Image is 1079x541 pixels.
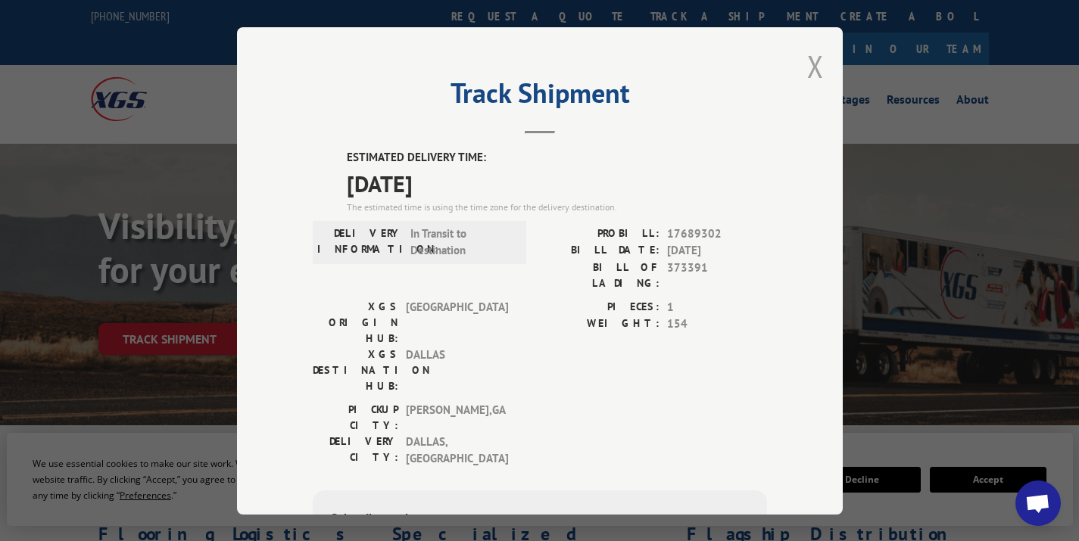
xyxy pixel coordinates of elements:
[347,149,767,166] label: ESTIMATED DELIVERY TIME:
[540,298,660,316] label: PIECES:
[406,346,508,393] span: DALLAS
[313,433,398,467] label: DELIVERY CITY:
[347,166,767,200] span: [DATE]
[667,298,767,316] span: 1
[313,298,398,346] label: XGS ORIGIN HUB:
[667,316,767,333] span: 154
[540,316,660,333] label: WEIGHT:
[313,401,398,433] label: PICKUP CITY:
[406,298,508,346] span: [GEOGRAPHIC_DATA]
[313,346,398,393] label: XGS DESTINATION HUB:
[406,401,508,433] span: [PERSON_NAME] , GA
[540,242,660,260] label: BILL DATE:
[331,508,749,530] div: Subscribe to alerts
[313,82,767,111] h2: Track Shipment
[347,200,767,213] div: The estimated time is using the time zone for the delivery destination.
[667,259,767,291] span: 373391
[540,259,660,291] label: BILL OF LADING:
[410,225,513,259] span: In Transit to Destination
[1015,480,1061,526] div: Open chat
[406,433,508,467] span: DALLAS , [GEOGRAPHIC_DATA]
[540,225,660,242] label: PROBILL:
[667,242,767,260] span: [DATE]
[317,225,403,259] label: DELIVERY INFORMATION:
[807,46,824,86] button: Close modal
[667,225,767,242] span: 17689302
